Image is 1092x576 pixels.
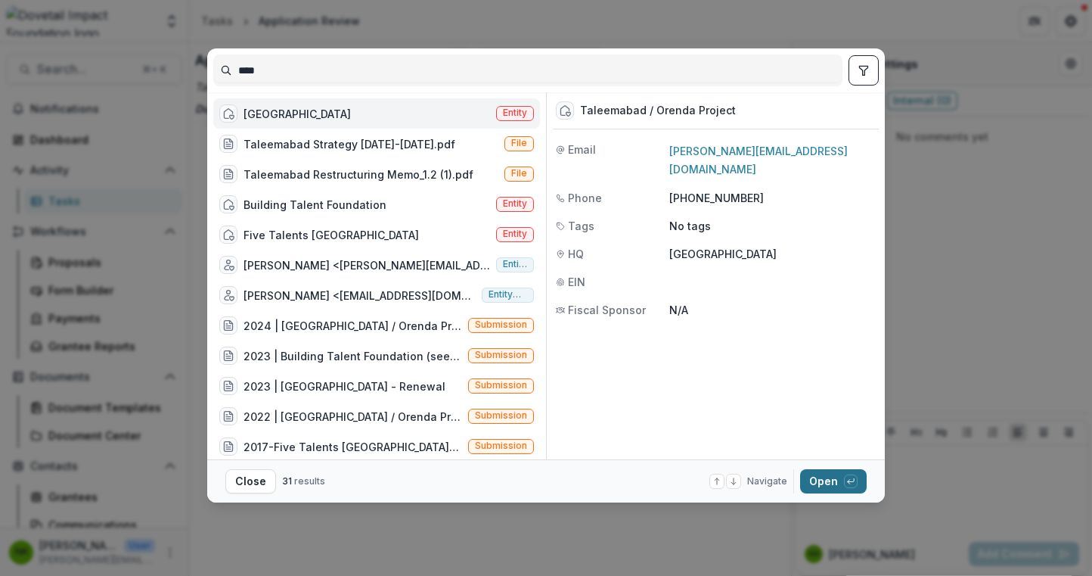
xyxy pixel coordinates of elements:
span: Submission [475,380,527,391]
span: Submission [475,319,527,330]
div: Five Talents [GEOGRAPHIC_DATA] [244,227,419,243]
button: Open [800,469,867,493]
div: [PERSON_NAME] <[EMAIL_ADDRESS][DOMAIN_NAME]> [244,288,476,304]
span: Email [568,142,596,157]
div: 2017-Five Talents [GEOGRAPHIC_DATA]-90-Denied [244,439,462,455]
span: Entity [503,229,527,239]
span: HQ [568,246,584,262]
span: results [294,475,325,487]
span: Entity [503,198,527,209]
span: Navigate [747,475,787,488]
span: Entity user [489,289,527,300]
div: [PERSON_NAME] <[PERSON_NAME][EMAIL_ADDRESS][PERSON_NAME][DOMAIN_NAME]> [244,257,490,273]
span: Phone [568,190,602,206]
span: Submission [475,350,527,360]
div: 2023 | Building Talent Foundation (see chatter for details for circumstances for the gift) [244,348,462,364]
span: 31 [282,475,292,487]
span: File [511,138,527,148]
p: [PHONE_NUMBER] [669,190,876,206]
p: [GEOGRAPHIC_DATA] [669,246,876,262]
div: Taleemabad Restructuring Memo_1.2 (1).pdf [244,167,473,182]
span: EIN [568,274,585,290]
div: 2023 | [GEOGRAPHIC_DATA] - Renewal [244,378,445,394]
span: Fiscal Sponsor [568,302,646,318]
div: Building Talent Foundation [244,197,386,213]
p: No tags [669,218,711,234]
a: [PERSON_NAME][EMAIL_ADDRESS][DOMAIN_NAME] [669,145,848,176]
span: Entity [503,107,527,118]
div: Taleemabad / Orenda Project [580,104,736,117]
button: toggle filters [848,55,879,86]
span: Submission [475,410,527,421]
span: Tags [568,218,594,234]
div: 2024 | [GEOGRAPHIC_DATA] / Orenda Project - Renewal [244,318,462,334]
button: Close [225,469,276,493]
div: 2022 | [GEOGRAPHIC_DATA] / Orenda Project [244,409,462,425]
span: Entity user [503,259,527,269]
span: Submission [475,441,527,451]
p: N/A [669,302,876,318]
div: [GEOGRAPHIC_DATA] [244,106,351,122]
div: Taleemabad Strategy [DATE]-[DATE].pdf [244,136,455,152]
span: File [511,168,527,179]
